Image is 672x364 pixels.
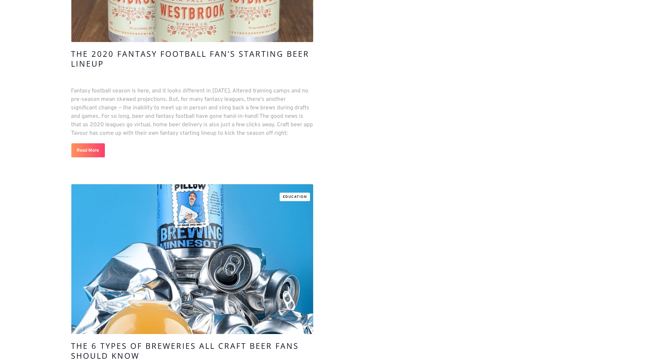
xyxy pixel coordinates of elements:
p: Fantasy football season is here, and it looks different in [DATE]. Altered training camps and no ... [71,87,313,138]
h4: The 2020 Fantasy Football Fan’s Starting Beer Lineup [71,49,313,68]
a: Education [280,193,310,201]
h4: The 6 Types of Breweries All Craft Beer Fans Should Know [71,341,313,360]
a: The 2020 Fantasy Football Fan’s Starting Beer Lineup [71,49,313,80]
a: Read More [71,143,105,157]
